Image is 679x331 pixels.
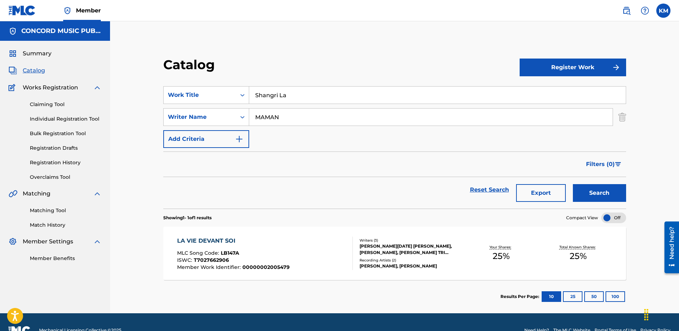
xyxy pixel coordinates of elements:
button: 25 [563,291,582,302]
span: Compact View [566,215,598,221]
a: Individual Registration Tool [30,115,102,123]
img: filter [615,162,621,166]
iframe: Resource Center [659,219,679,276]
div: Writer Name [168,113,232,121]
img: 9d2ae6d4665cec9f34b9.svg [235,135,243,143]
span: MLC Song Code : [177,250,221,256]
h5: CONCORD MUSIC PUBLISHING LLC [21,27,102,35]
iframe: Chat Widget [644,297,679,331]
img: Matching [9,189,17,198]
img: Summary [9,49,17,58]
p: Showing 1 - 1 of 1 results [163,215,212,221]
a: Match History [30,221,102,229]
a: Registration Drafts [30,144,102,152]
span: T7027662906 [194,257,229,263]
a: CatalogCatalog [9,66,45,75]
button: Search [573,184,626,202]
a: Public Search [619,4,634,18]
div: Work Title [168,91,232,99]
button: 100 [606,291,625,302]
a: Matching Tool [30,207,102,214]
button: Register Work [520,59,626,76]
div: User Menu [656,4,670,18]
a: Registration History [30,159,102,166]
a: Reset Search [466,182,513,198]
span: 00000002005479 [242,264,290,270]
button: 10 [542,291,561,302]
span: Filters ( 0 ) [586,160,615,169]
span: Matching [23,189,50,198]
img: Catalog [9,66,17,75]
a: Bulk Registration Tool [30,130,102,137]
span: 25 % [493,250,510,263]
img: expand [93,237,102,246]
form: Search Form [163,86,626,209]
img: Top Rightsholder [63,6,72,15]
p: Your Shares: [489,244,513,250]
div: LA VIE DEVANT SOI [177,237,290,245]
img: Delete Criterion [618,108,626,126]
div: Writers ( 3 ) [360,238,463,243]
div: [PERSON_NAME][DATE] [PERSON_NAME], [PERSON_NAME], [PERSON_NAME] TRI [PERSON_NAME] [360,243,463,256]
button: Export [516,184,566,202]
button: Add Criteria [163,130,249,148]
a: Overclaims Tool [30,173,102,181]
span: Catalog [23,66,45,75]
img: Accounts [9,27,17,35]
button: Filters (0) [582,155,626,173]
span: Member Settings [23,237,73,246]
img: expand [93,83,102,92]
img: expand [93,189,102,198]
img: f7272a7cc735f4ea7f67.svg [612,63,620,72]
span: LB147A [221,250,239,256]
span: ISWC : [177,257,194,263]
span: Summary [23,49,51,58]
img: search [622,6,631,15]
div: [PERSON_NAME], [PERSON_NAME] [360,263,463,269]
a: SummarySummary [9,49,51,58]
span: Works Registration [23,83,78,92]
p: Total Known Shares: [559,244,597,250]
img: Member Settings [9,237,17,246]
div: Help [638,4,652,18]
img: MLC Logo [9,5,36,16]
a: Member Benefits [30,255,102,262]
a: Claiming Tool [30,101,102,108]
div: Drag [641,304,652,325]
a: LA VIE DEVANT SOIMLC Song Code:LB147AISWC:T7027662906Member Work Identifier:00000002005479Writers... [163,227,626,280]
button: 50 [584,291,604,302]
h2: Catalog [163,57,218,73]
p: Results Per Page: [500,293,541,300]
span: Member Work Identifier : [177,264,242,270]
div: Recording Artists ( 2 ) [360,258,463,263]
span: Member [76,6,101,15]
span: 25 % [570,250,587,263]
img: Works Registration [9,83,18,92]
img: help [641,6,649,15]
